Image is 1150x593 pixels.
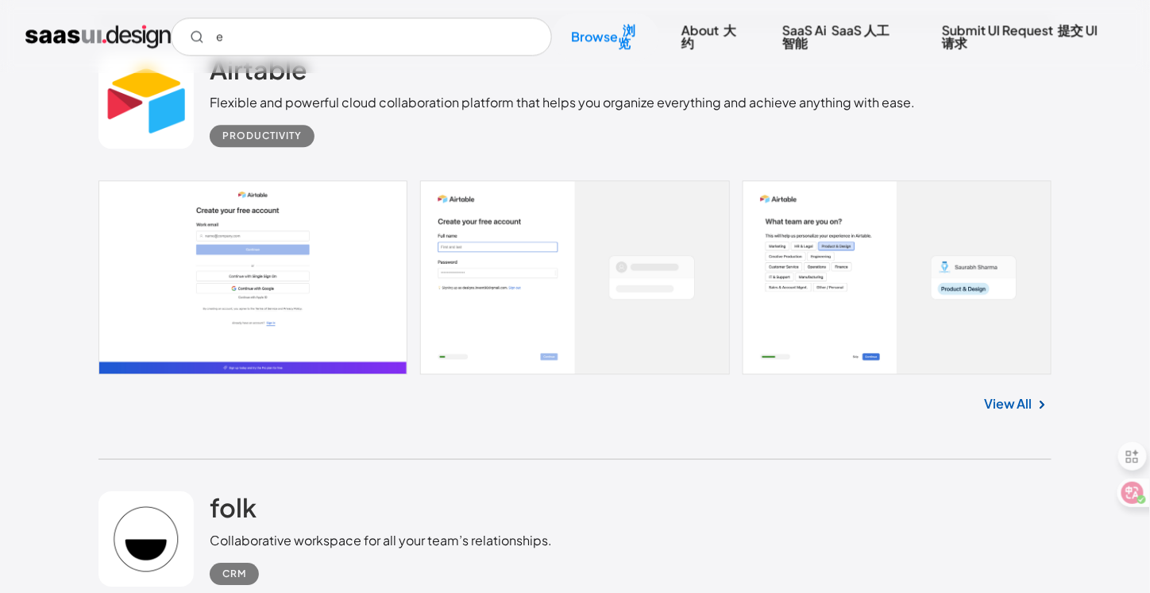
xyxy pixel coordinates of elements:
[210,491,257,523] h2: folk
[210,93,915,112] div: Flexible and powerful cloud collaboration platform that helps you organize everything and achieve...
[681,21,736,51] font: 大约
[763,13,920,60] a: SaaS Ai SaaS 人工智能
[222,126,302,145] div: Productivity
[210,53,307,93] a: Airtable
[942,21,1098,51] font: 提交 UI 请求
[25,24,171,49] a: home
[984,394,1032,413] a: View All
[210,531,552,550] div: Collaborative workspace for all your team’s relationships.
[210,491,257,531] a: folk
[552,13,658,60] a: Browse 浏览
[171,17,552,56] input: Search UI designs you're looking for...
[222,564,246,583] div: CRM
[618,21,635,51] font: 浏览
[923,13,1125,60] a: Submit UI Request 提交 UI 请求
[171,17,552,56] form: Email Form
[782,21,890,51] font: SaaS 人工智能
[662,13,761,60] a: About 大约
